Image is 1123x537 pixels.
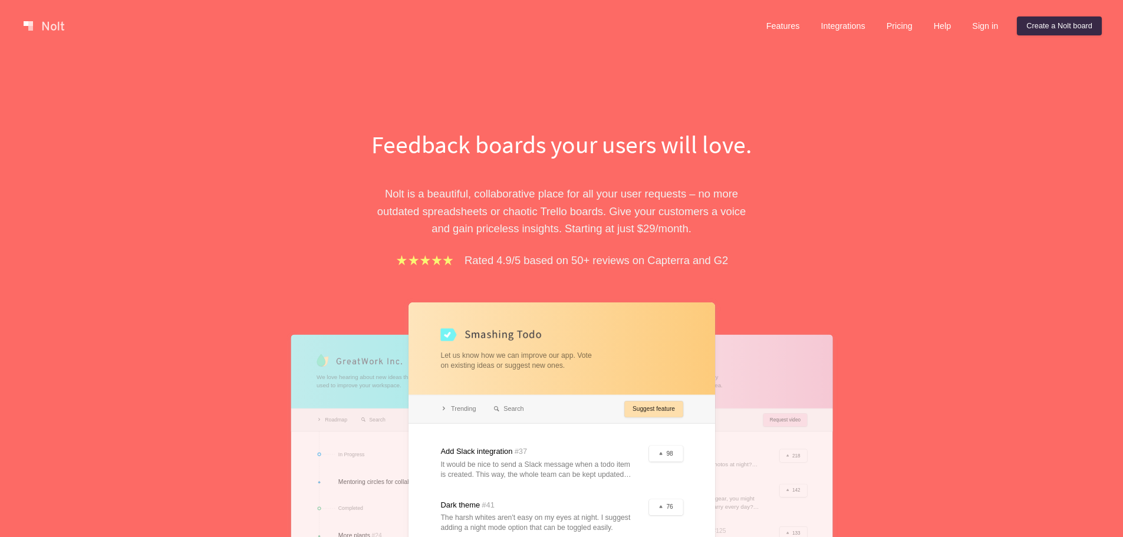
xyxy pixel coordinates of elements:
[963,17,1007,35] a: Sign in
[358,127,765,162] h1: Feedback boards your users will love.
[395,253,455,267] img: stars.b067e34983.png
[811,17,874,35] a: Integrations
[1017,17,1102,35] a: Create a Nolt board
[757,17,809,35] a: Features
[877,17,922,35] a: Pricing
[465,252,728,269] p: Rated 4.9/5 based on 50+ reviews on Capterra and G2
[358,185,765,237] p: Nolt is a beautiful, collaborative place for all your user requests – no more outdated spreadshee...
[924,17,961,35] a: Help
